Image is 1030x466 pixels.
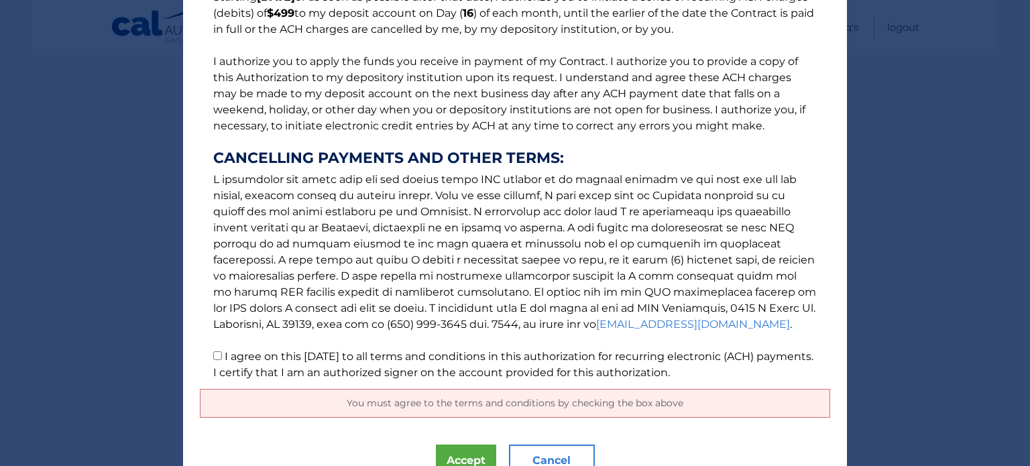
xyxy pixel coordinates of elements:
[213,150,817,166] strong: CANCELLING PAYMENTS AND OTHER TERMS:
[213,350,813,379] label: I agree on this [DATE] to all terms and conditions in this authorization for recurring electronic...
[267,7,294,19] b: $499
[596,318,790,331] a: [EMAIL_ADDRESS][DOMAIN_NAME]
[347,397,683,409] span: You must agree to the terms and conditions by checking the box above
[463,7,473,19] b: 16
